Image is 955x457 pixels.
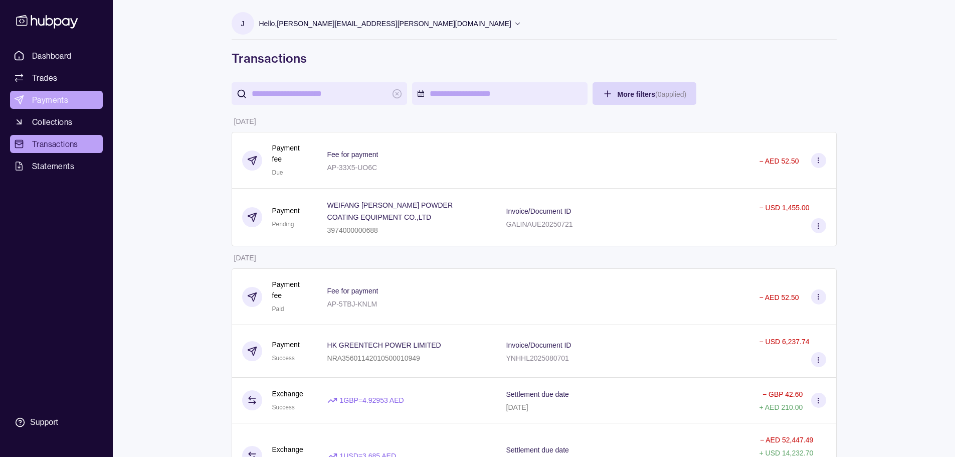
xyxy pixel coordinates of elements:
p: Fee for payment [327,150,378,159]
span: Transactions [32,138,78,150]
p: [DATE] [234,117,256,125]
span: Paid [272,306,284,313]
p: Exchange [272,388,303,399]
p: WEIFANG [PERSON_NAME] POWDER COATING EQUIPMENT CO.,LTD [327,201,453,221]
p: Payment [272,339,300,350]
p: 1 GBP = 4.92953 AED [340,395,404,406]
h1: Transactions [232,50,837,66]
p: [DATE] [506,403,528,411]
p: AP-5TBJ-KNLM [327,300,377,308]
p: − AED 52,447.49 [760,436,813,444]
a: Statements [10,157,103,175]
p: J [241,18,245,29]
p: Exchange [272,444,303,455]
p: Hello, [PERSON_NAME][EMAIL_ADDRESS][PERSON_NAME][DOMAIN_NAME] [259,18,511,29]
p: + USD 14,232.70 [759,449,813,457]
p: Fee for payment [327,287,378,295]
p: Settlement due date [506,446,569,454]
p: − USD 1,455.00 [759,204,809,212]
p: AP-33X5-UO6C [327,164,377,172]
span: Trades [32,72,57,84]
p: Payment [272,205,300,216]
p: 3974000000688 [327,226,378,234]
span: Success [272,355,295,362]
a: Payments [10,91,103,109]
span: Pending [272,221,294,228]
span: Collections [32,116,72,128]
p: YNHHL2025080701 [506,354,569,362]
a: Dashboard [10,47,103,65]
span: Statements [32,160,74,172]
p: Invoice/Document ID [506,341,571,349]
a: Trades [10,69,103,87]
button: More filters(0applied) [593,82,697,105]
p: Payment fee [272,279,307,301]
p: NRA35601142010500010949 [327,354,420,362]
p: HK GREENTECH POWER LIMITED [327,341,441,349]
p: + AED 210.00 [759,403,803,411]
p: Invoice/Document ID [506,207,571,215]
p: [DATE] [234,254,256,262]
p: Payment fee [272,142,307,165]
a: Transactions [10,135,103,153]
p: Settlement due date [506,390,569,398]
span: Due [272,169,283,176]
input: search [252,82,387,105]
a: Collections [10,113,103,131]
p: ( 0 applied) [655,90,686,98]
span: More filters [618,90,687,98]
p: − USD 6,237.74 [759,338,809,346]
p: − AED 52.50 [759,293,799,301]
span: Success [272,404,295,411]
p: GALINAUE20250721 [506,220,573,228]
div: Support [30,417,58,428]
a: Support [10,412,103,433]
p: − GBP 42.60 [762,390,803,398]
span: Payments [32,94,68,106]
p: − AED 52.50 [759,157,799,165]
span: Dashboard [32,50,72,62]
